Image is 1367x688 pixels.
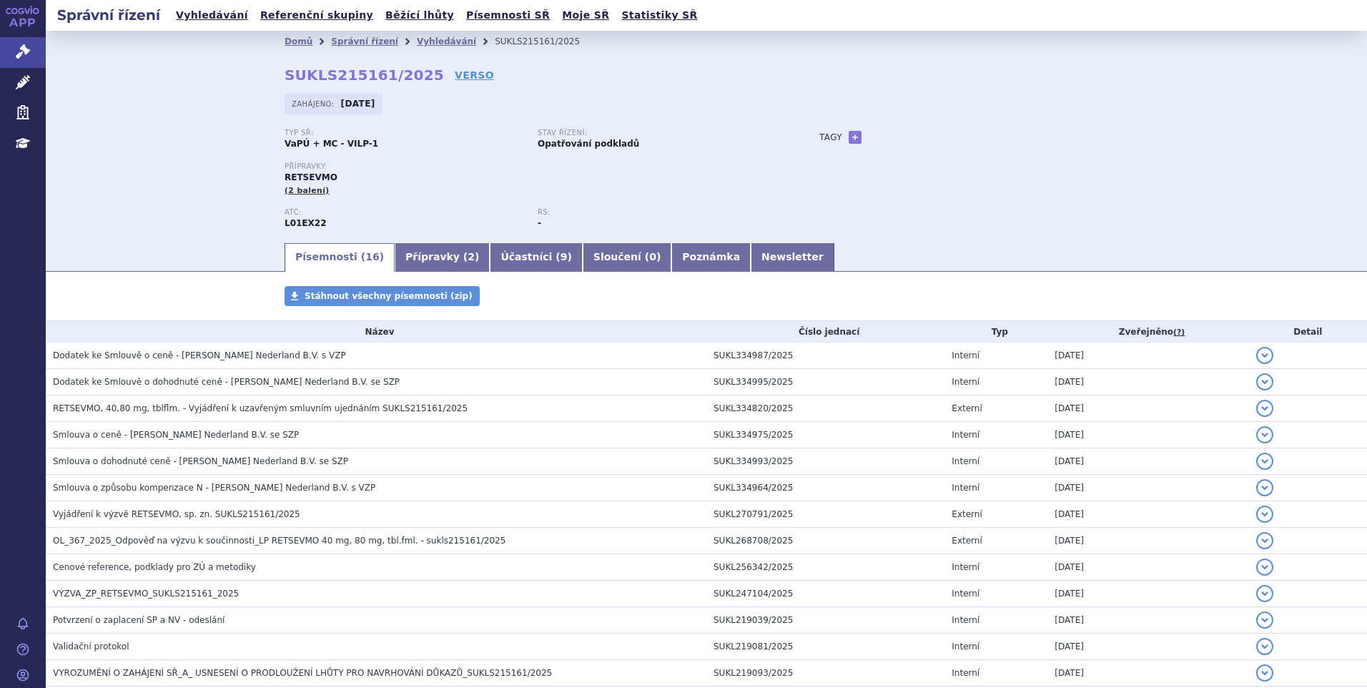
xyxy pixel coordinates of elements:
[617,6,701,25] a: Statistiky SŘ
[417,36,476,46] a: Vyhledávání
[53,456,348,466] span: Smlouva o dohodnuté ceně - Eli Lilly Nederland B.V. se SZP
[462,6,554,25] a: Písemnosti SŘ
[53,350,346,360] span: Dodatek ke Smlouvě o ceně - Eli Lilly Nederland B.V. s VZP
[1047,369,1248,395] td: [DATE]
[1256,347,1273,364] button: detail
[53,536,505,546] span: OL_367_2025_Odpověď na výzvu k součinnosti_LP RETSEVMO 40 mg, 80 mg, tbl.fml. - sukls215161/2025
[1256,479,1273,496] button: detail
[495,31,598,52] li: SUKLS215161/2025
[706,321,944,343] th: Číslo jednací
[1249,321,1367,343] th: Detail
[1047,422,1248,448] td: [DATE]
[952,456,979,466] span: Interní
[583,243,671,272] a: Sloučení (0)
[490,243,582,272] a: Účastníci (9)
[53,509,300,519] span: Vyjádření k výzvě RETSEVMO, sp. zn. SUKLS215161/2025
[1047,501,1248,528] td: [DATE]
[285,67,444,84] strong: SUKLS215161/2025
[671,243,751,272] a: Poznámka
[285,162,791,171] p: Přípravky:
[1047,660,1248,687] td: [DATE]
[538,129,776,137] p: Stav řízení:
[1256,585,1273,602] button: detail
[706,448,944,475] td: SUKL334993/2025
[1047,475,1248,501] td: [DATE]
[285,286,480,306] a: Stáhnout všechny písemnosti (zip)
[1047,528,1248,554] td: [DATE]
[285,243,395,272] a: Písemnosti (16)
[706,581,944,607] td: SUKL247104/2025
[706,369,944,395] td: SUKL334995/2025
[706,634,944,660] td: SUKL219081/2025
[285,172,337,182] span: RETSEVMO
[305,291,473,301] span: Stáhnout všechny písemnosti (zip)
[944,321,1047,343] th: Typ
[751,243,834,272] a: Newsletter
[706,422,944,448] td: SUKL334975/2025
[952,615,979,625] span: Interní
[285,208,523,217] p: ATC:
[365,251,379,262] span: 16
[53,377,400,387] span: Dodatek ke Smlouvě o dohodnuté ceně - Eli Lilly Nederland B.V. se SZP
[706,395,944,422] td: SUKL334820/2025
[46,5,172,25] h2: Správní řízení
[53,589,239,599] span: VÝZVA_ZP_RETSEVMO_SUKLS215161_2025
[952,483,979,493] span: Interní
[1256,506,1273,523] button: detail
[1256,664,1273,682] button: detail
[285,36,312,46] a: Domů
[1173,328,1185,338] abbr: (?)
[341,99,375,109] strong: [DATE]
[395,243,490,272] a: Přípravky (2)
[538,208,776,217] p: RS:
[706,660,944,687] td: SUKL219093/2025
[649,251,656,262] span: 0
[285,139,378,149] strong: VaPÚ + MC - VILP-1
[285,186,330,195] span: (2 balení)
[558,6,613,25] a: Moje SŘ
[172,6,252,25] a: Vyhledávání
[538,139,639,149] strong: Opatřování podkladů
[46,321,706,343] th: Název
[1047,607,1248,634] td: [DATE]
[1047,321,1248,343] th: Zveřejněno
[1047,343,1248,369] td: [DATE]
[455,68,494,82] a: VERSO
[952,350,979,360] span: Interní
[1256,426,1273,443] button: detail
[1256,532,1273,549] button: detail
[952,642,979,652] span: Interní
[706,554,944,581] td: SUKL256342/2025
[1047,634,1248,660] td: [DATE]
[53,668,552,678] span: VYROZUMĚNÍ O ZAHÁJENÍ SŘ_A_ USNESENÍ O PRODLOUŽENÍ LHŮTY PRO NAVRHOVÁNÍ DŮKAZŮ_SUKLS215161/2025
[706,528,944,554] td: SUKL268708/2025
[952,377,979,387] span: Interní
[706,501,944,528] td: SUKL270791/2025
[952,536,982,546] span: Externí
[1047,448,1248,475] td: [DATE]
[53,615,224,625] span: Potvrzení o zaplacení SP a NV - odeslání
[952,403,982,413] span: Externí
[381,6,458,25] a: Běžící lhůty
[952,509,982,519] span: Externí
[331,36,398,46] a: Správní řízení
[53,403,468,413] span: RETSEVMO, 40,80 mg, tblflm. - Vyjádření k uzavřeným smluvním ujednáním SUKLS215161/2025
[468,251,475,262] span: 2
[952,562,979,572] span: Interní
[1256,373,1273,390] button: detail
[706,475,944,501] td: SUKL334964/2025
[1047,554,1248,581] td: [DATE]
[706,343,944,369] td: SUKL334987/2025
[561,251,568,262] span: 9
[1256,453,1273,470] button: detail
[256,6,377,25] a: Referenční skupiny
[53,430,299,440] span: Smlouva o ceně - Eli Lilly Nederland B.V. se SZP
[819,129,842,146] h3: Tagy
[1256,559,1273,576] button: detail
[1047,581,1248,607] td: [DATE]
[952,668,979,678] span: Interní
[952,589,979,599] span: Interní
[538,218,541,228] strong: -
[1256,638,1273,655] button: detail
[1256,611,1273,629] button: detail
